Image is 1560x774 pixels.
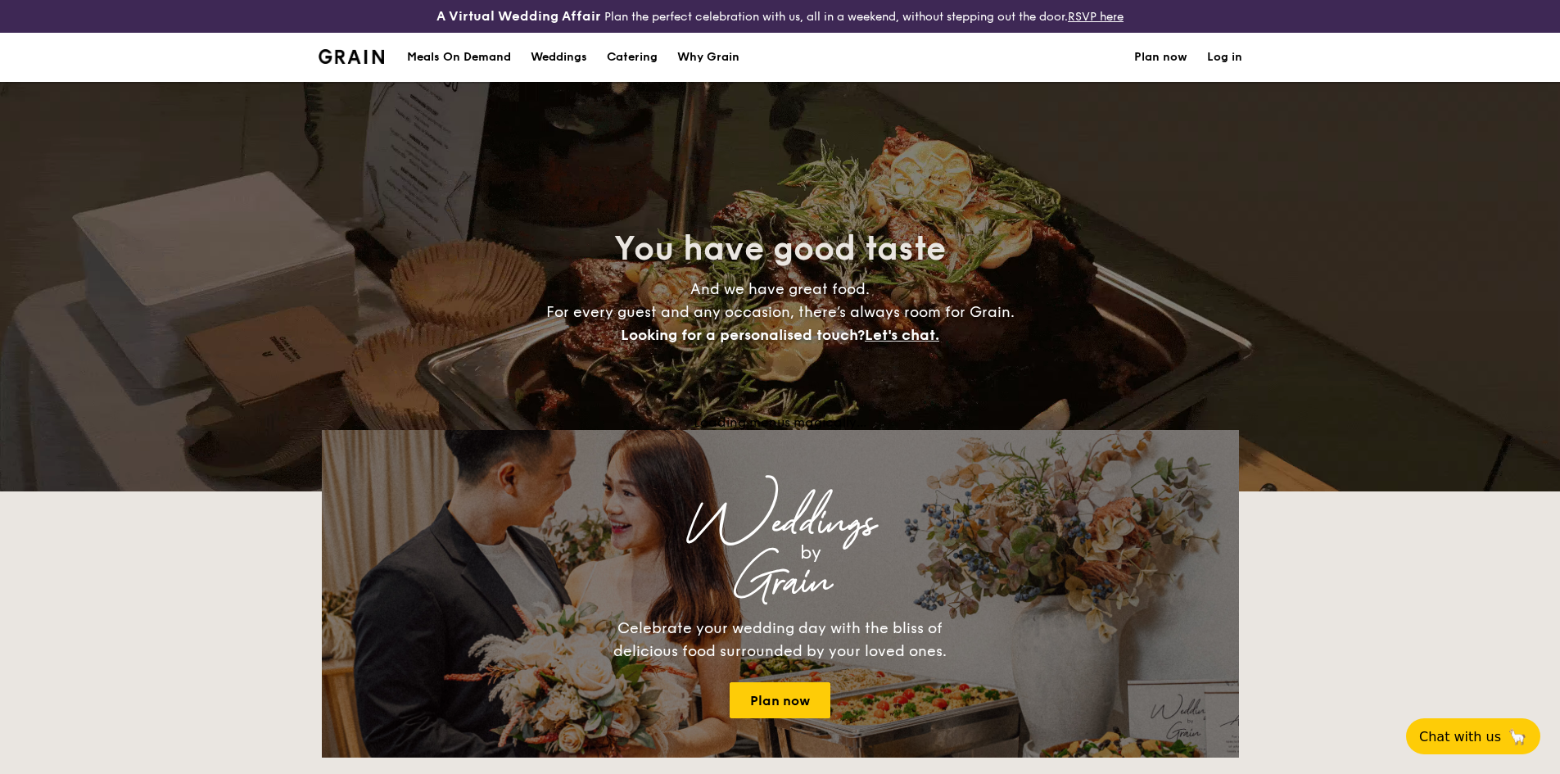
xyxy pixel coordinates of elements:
button: Chat with us🦙 [1406,718,1540,754]
a: RSVP here [1068,10,1124,24]
div: Plan the perfect celebration with us, all in a weekend, without stepping out the door. [309,7,1252,26]
a: Catering [597,33,667,82]
a: Why Grain [667,33,749,82]
a: Plan now [1134,33,1187,82]
a: Meals On Demand [397,33,521,82]
div: by [527,538,1095,568]
div: Loading menus magically... [322,414,1239,430]
a: Plan now [730,682,830,718]
span: Let's chat. [865,326,939,344]
a: Logotype [319,49,385,64]
span: 🦙 [1508,727,1527,746]
div: Weddings [466,509,1095,538]
a: Weddings [521,33,597,82]
h4: A Virtual Wedding Affair [436,7,601,26]
div: Celebrate your wedding day with the bliss of delicious food surrounded by your loved ones. [596,617,965,663]
span: Looking for a personalised touch? [621,326,865,344]
div: Weddings [531,33,587,82]
span: You have good taste [614,229,946,269]
div: Grain [466,568,1095,597]
div: Meals On Demand [407,33,511,82]
h1: Catering [607,33,658,82]
div: Why Grain [677,33,739,82]
a: Log in [1207,33,1242,82]
span: And we have great food. For every guest and any occasion, there’s always room for Grain. [546,280,1015,344]
span: Chat with us [1419,729,1501,745]
img: Grain [319,49,385,64]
